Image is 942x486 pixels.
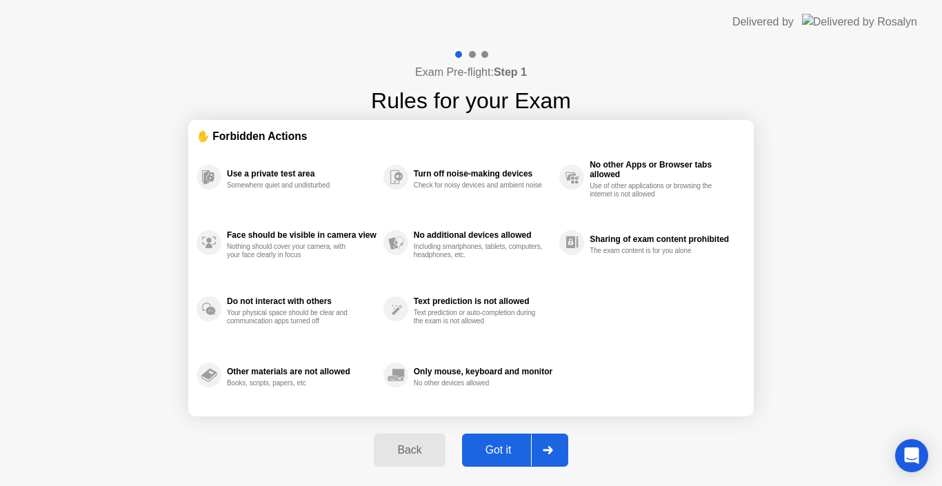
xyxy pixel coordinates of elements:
[227,379,357,387] div: Books, scripts, papers, etc
[590,182,720,199] div: Use of other applications or browsing the internet is not allowed
[414,309,544,325] div: Text prediction or auto-completion during the exam is not allowed
[414,230,552,240] div: No additional devices allowed
[414,169,552,179] div: Turn off noise-making devices
[414,379,544,387] div: No other devices allowed
[197,128,745,144] div: ✋ Forbidden Actions
[227,367,377,376] div: Other materials are not allowed
[590,234,739,244] div: Sharing of exam content prohibited
[414,367,552,376] div: Only mouse, keyboard and monitor
[371,84,571,117] h1: Rules for your Exam
[895,439,928,472] div: Open Intercom Messenger
[414,296,552,306] div: Text prediction is not allowed
[494,66,527,78] b: Step 1
[227,296,377,306] div: Do not interact with others
[802,14,917,30] img: Delivered by Rosalyn
[227,243,357,259] div: Nothing should cover your camera, with your face clearly in focus
[590,160,739,179] div: No other Apps or Browser tabs allowed
[227,230,377,240] div: Face should be visible in camera view
[227,181,357,190] div: Somewhere quiet and undisturbed
[466,444,531,456] div: Got it
[732,14,794,30] div: Delivered by
[227,169,377,179] div: Use a private test area
[374,434,445,467] button: Back
[590,247,720,255] div: The exam content is for you alone
[415,64,527,81] h4: Exam Pre-flight:
[227,309,357,325] div: Your physical space should be clear and communication apps turned off
[462,434,568,467] button: Got it
[414,243,544,259] div: Including smartphones, tablets, computers, headphones, etc.
[414,181,544,190] div: Check for noisy devices and ambient noise
[378,444,441,456] div: Back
